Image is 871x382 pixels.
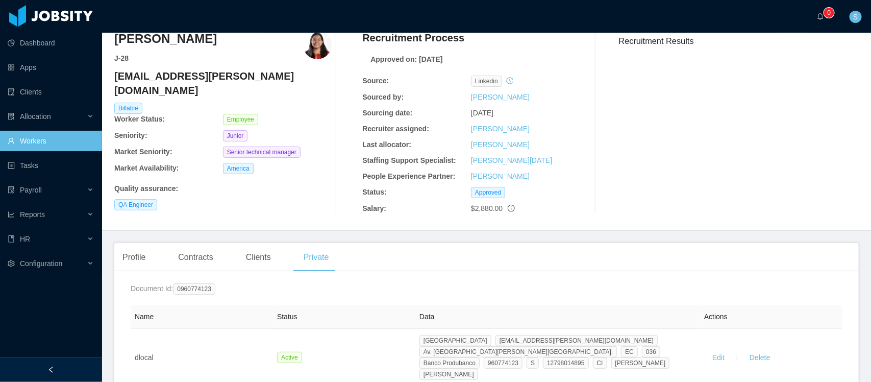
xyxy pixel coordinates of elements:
span: 12798014895 [543,357,588,369]
span: Status [277,313,297,321]
h4: Recruitment Process [362,31,464,45]
a: icon: profileTasks [8,155,94,176]
sup: 0 [824,8,834,18]
b: Staffing Support Specialist: [362,156,456,164]
b: Market Seniority: [114,148,172,156]
b: Recruiter assigned: [362,125,429,133]
b: Quality assurance : [114,184,178,193]
span: linkedin [471,76,502,87]
span: Billable [114,103,142,114]
b: Last allocator: [362,140,411,149]
b: Source: [362,77,389,85]
b: Approved on: [DATE] [370,55,442,63]
span: Reports [20,210,45,219]
span: [PERSON_NAME] [419,369,478,380]
b: People Experience Partner: [362,172,455,180]
a: [PERSON_NAME] [471,93,530,101]
span: Configuration [20,259,62,268]
i: icon: solution [8,113,15,120]
i: icon: book [8,235,15,243]
span: 960774123 [484,357,522,369]
div: Private [295,243,337,272]
b: Status: [362,188,386,196]
i: icon: bell [817,13,824,20]
span: Junior [223,130,248,141]
i: icon: setting [8,260,15,267]
a: icon: auditClients [8,82,94,102]
b: Market Availability: [114,164,179,172]
div: Clients [238,243,279,272]
img: 05899570-5fe8-11e9-b4f2-8d256d9ab606_5d951d937544c-400w.png [303,31,332,59]
span: Data [419,313,435,321]
span: America [223,163,254,174]
span: EC [621,346,638,357]
span: Actions [704,313,728,321]
span: 0960774123 [173,283,215,295]
a: icon: appstoreApps [8,57,94,78]
span: Banco Produbanco [419,357,480,369]
span: dlocal [135,353,154,362]
span: Document Id: [131,284,173,293]
i: icon: line-chart [8,211,15,218]
span: S [527,357,539,369]
span: Name [135,313,154,321]
div: Profile [114,243,154,272]
i: icon: history [506,77,513,84]
span: Av. [GEOGRAPHIC_DATA][PERSON_NAME][GEOGRAPHIC_DATA]. [419,346,617,357]
b: Sourced by: [362,93,404,101]
a: [PERSON_NAME] [471,140,530,149]
span: [EMAIL_ADDRESS][PERSON_NAME][DOMAIN_NAME] [495,335,658,346]
button: Delete [741,349,778,366]
a: [PERSON_NAME] [471,125,530,133]
span: [PERSON_NAME] [611,357,670,369]
i: icon: file-protect [8,186,15,194]
span: info-circle [508,205,515,212]
h3: Recruitment Results [619,35,859,47]
span: Active [277,352,302,363]
span: 036 [642,346,660,357]
b: Worker Status: [114,115,165,123]
b: Salary: [362,204,386,212]
h3: [PERSON_NAME] [114,31,217,47]
strong: J- 28 [114,54,129,62]
div: Contracts [170,243,221,272]
span: Payroll [20,186,42,194]
button: Edit [704,349,733,366]
span: Approved [471,187,505,198]
a: icon: pie-chartDashboard [8,33,94,53]
span: HR [20,235,30,243]
span: S [853,11,858,23]
b: Seniority: [114,131,147,139]
a: [PERSON_NAME] [471,172,530,180]
span: [DATE] [471,109,493,117]
span: Employee [223,114,258,125]
span: $2,880.00 [471,204,503,212]
a: [PERSON_NAME][DATE] [471,156,552,164]
b: Sourcing date: [362,109,412,117]
a: icon: userWorkers [8,131,94,151]
span: CI [593,357,607,369]
span: Allocation [20,112,51,121]
span: [GEOGRAPHIC_DATA] [419,335,491,346]
span: Senior technical manager [223,147,301,158]
h4: [EMAIL_ADDRESS][PERSON_NAME][DOMAIN_NAME] [114,69,332,98]
span: QA Engineer [114,199,157,210]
